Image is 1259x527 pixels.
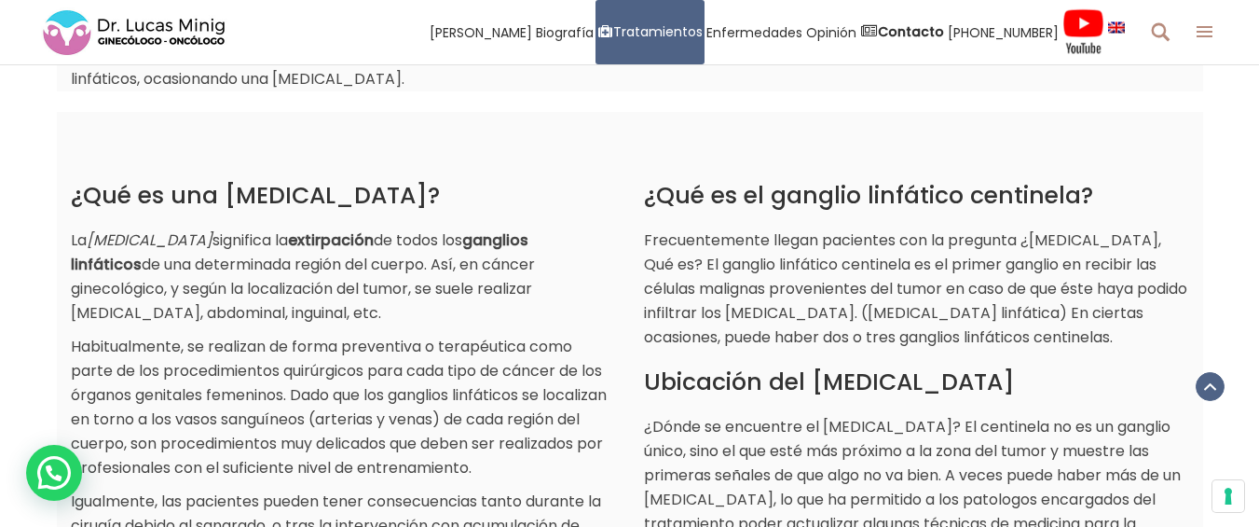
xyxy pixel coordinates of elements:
p: Habitualmente, se realizan de forma preventiva o terapéutica como parte de los procedimientos qui... [71,335,616,480]
p: La significa la de todos los de una determinada región del cuerpo. Así, en cáncer ginecológico, y... [71,229,616,326]
img: language english [1108,21,1125,33]
p: Frecuentemente llegan pacientes con la pregunta ¿[MEDICAL_DATA], Qué es? El ganglio linfático cen... [644,229,1189,350]
span: [PHONE_NUMBER] [948,21,1059,43]
strong: Contacto [878,22,944,41]
span: Opinión [806,21,856,43]
span: Tratamientos [613,21,703,43]
span: Enfermedades [706,21,802,43]
em: [MEDICAL_DATA] [87,229,212,251]
h2: Ubicación del [MEDICAL_DATA] [644,368,1189,396]
h2: ¿Qué es una [MEDICAL_DATA]? [71,182,616,210]
img: Videos Youtube Ginecología [1062,8,1104,55]
button: Sus preferencias de consentimiento para tecnologías de seguimiento [1212,480,1244,512]
span: Biografía [536,21,594,43]
strong: extirpación [288,229,374,251]
span: [PERSON_NAME] [430,21,532,43]
h2: ¿Qué es el ganglio linfático centinela? [644,182,1189,210]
